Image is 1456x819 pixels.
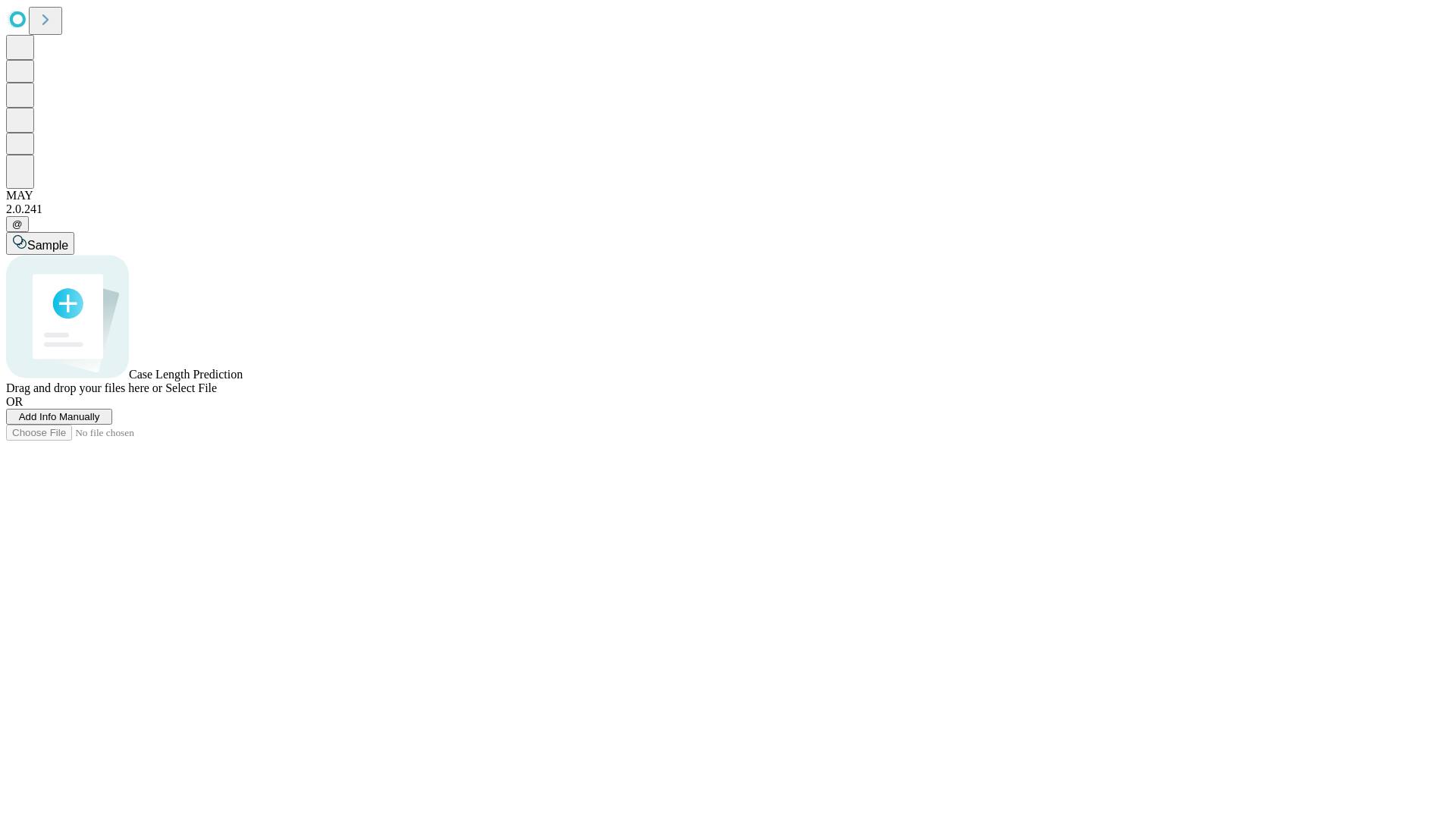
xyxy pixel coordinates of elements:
span: OR [6,395,23,408]
button: @ [6,216,29,232]
span: Drag and drop your files here or [6,381,162,394]
div: MAY [6,189,1450,202]
button: Sample [6,232,74,255]
button: Add Info Manually [6,409,112,425]
span: Add Info Manually [19,411,100,422]
span: @ [12,218,23,230]
span: Case Length Prediction [129,368,243,381]
span: Sample [27,239,68,252]
div: 2.0.241 [6,202,1450,216]
span: Select File [165,381,217,394]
